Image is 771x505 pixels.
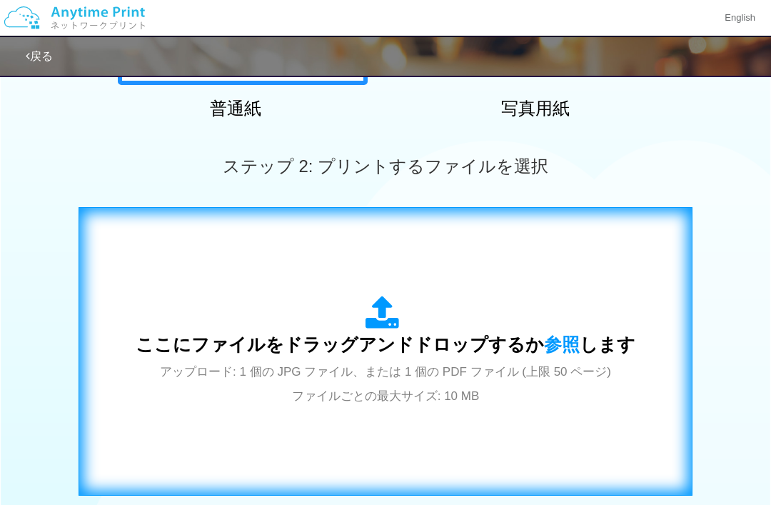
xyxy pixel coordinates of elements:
span: ステップ 2: プリントするファイルを選択 [223,156,548,176]
h2: 写真用紙 [410,99,660,118]
span: ここにファイルをドラッグアンドドロップするか します [136,334,635,354]
span: アップロード: 1 個の JPG ファイル、または 1 個の PDF ファイル (上限 50 ページ) ファイルごとの最大サイズ: 10 MB [160,365,611,403]
h2: 普通紙 [111,99,361,118]
a: 戻る [26,50,53,62]
span: 参照 [544,334,580,354]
